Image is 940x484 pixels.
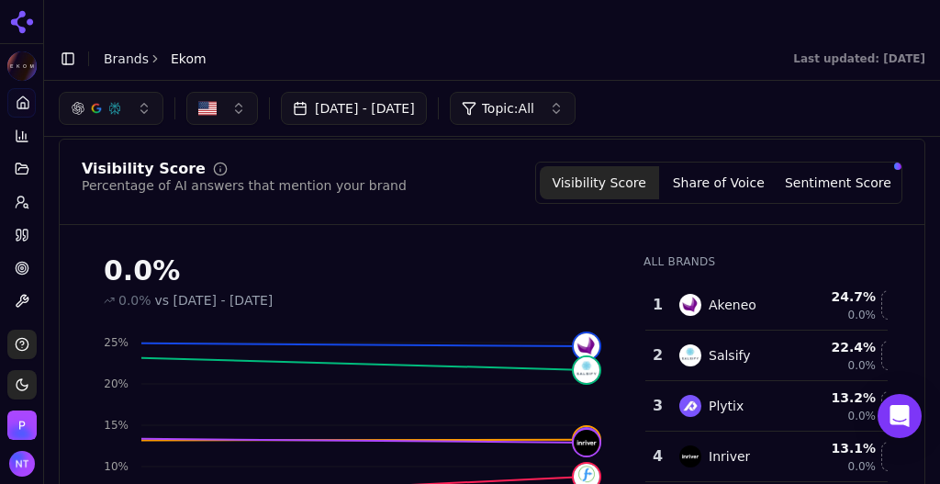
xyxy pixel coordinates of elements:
[7,411,37,440] button: Open organization switcher
[653,445,661,467] div: 4
[104,51,149,66] a: Brands
[810,287,876,306] div: 24.7 %
[810,439,876,457] div: 13.1 %
[574,357,599,383] img: salsify
[7,51,37,81] button: Current brand: Ekom
[104,419,129,432] tspan: 15%
[709,296,756,314] div: Akeneo
[104,377,129,390] tspan: 20%
[848,409,877,423] span: 0.0%
[793,51,925,66] div: Last updated: [DATE]
[645,381,912,432] tr: 3plytixPlytix13.2%0.0%Hide plytix data
[679,445,701,467] img: inriver
[709,346,751,365] div: Salsify
[810,388,876,407] div: 13.2 %
[848,459,877,474] span: 0.0%
[9,451,35,477] button: Open user button
[645,280,912,331] tr: 1akeneoAkeneo24.7%0.0%Hide akeneo data
[653,294,661,316] div: 1
[7,51,37,81] img: Ekom
[881,341,911,370] button: Hide salsify data
[653,395,661,417] div: 3
[198,99,217,118] img: US
[281,92,427,125] button: [DATE] - [DATE]
[659,166,778,199] button: Share of Voice
[574,427,599,453] img: plytix
[540,166,659,199] button: Visibility Score
[104,336,129,349] tspan: 25%
[653,344,661,366] div: 2
[82,176,407,195] div: Percentage of AI answers that mention your brand
[155,291,274,310] span: vs [DATE] - [DATE]
[778,166,898,199] button: Sentiment Score
[881,290,911,320] button: Hide akeneo data
[82,162,206,176] div: Visibility Score
[118,291,151,310] span: 0.0%
[679,344,701,366] img: salsify
[171,50,207,68] span: Ekom
[709,397,744,415] div: Plytix
[679,294,701,316] img: akeneo
[104,254,607,287] div: 0.0%
[482,99,534,118] span: Topic: All
[881,442,911,471] button: Hide inriver data
[645,331,912,381] tr: 2salsifySalsify22.4%0.0%Hide salsify data
[878,394,922,438] div: Open Intercom Messenger
[645,432,912,482] tr: 4inriverInriver13.1%0.0%Hide inriver data
[848,358,877,373] span: 0.0%
[9,451,35,477] img: Nate Tower
[7,411,37,440] img: Perrill
[574,333,599,359] img: akeneo
[709,447,750,466] div: Inriver
[104,460,129,473] tspan: 10%
[643,254,888,269] div: All Brands
[679,395,701,417] img: plytix
[810,338,876,356] div: 22.4 %
[848,308,877,322] span: 0.0%
[574,430,599,456] img: inriver
[104,50,207,68] nav: breadcrumb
